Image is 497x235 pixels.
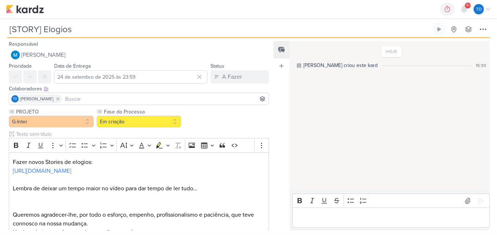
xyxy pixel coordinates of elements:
[13,97,17,101] p: Td
[466,3,470,8] span: 9+
[292,194,490,208] div: Editor toolbar
[476,62,486,69] div: 15:30
[9,138,269,152] div: Editor toolbar
[11,51,20,59] img: MARIANA MIRANDA
[9,63,32,69] label: Prioridade
[7,23,431,36] input: Kard Sem Título
[54,70,208,83] input: Select a date
[9,41,38,47] label: Responsável
[54,63,91,69] label: Data de Entrega
[303,61,378,69] div: [PERSON_NAME] criou este kard
[13,210,265,228] p: Queremos agradecer-lhe, por todo o esforço, empenho, profissionalismo e paciência, que teve conno...
[21,51,66,59] span: [PERSON_NAME]
[9,116,94,127] button: G-Inter
[9,85,269,93] div: Colaboradores
[103,108,182,116] label: Fase do Processo
[13,167,71,175] a: [URL][DOMAIN_NAME]
[97,116,182,127] button: Em criação
[436,26,442,32] div: Ligar relógio
[222,72,242,81] div: A Fazer
[11,95,19,102] div: Thais de carvalho
[210,63,224,69] label: Status
[13,158,265,167] p: Fazer novos Stories de elogios:
[20,96,53,102] span: [PERSON_NAME]
[6,5,44,14] img: kardz.app
[15,108,94,116] label: PROJETO
[15,130,269,138] input: Texto sem título
[476,6,482,12] p: Td
[64,94,267,103] input: Buscar
[292,208,490,228] div: Editor editing area: main
[13,184,265,193] p: Lembra de deixar um tempo maior no vídeo para dar tempo de ler tudo…
[474,4,484,14] div: Thais de carvalho
[210,70,269,83] button: A Fazer
[9,48,269,61] button: [PERSON_NAME]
